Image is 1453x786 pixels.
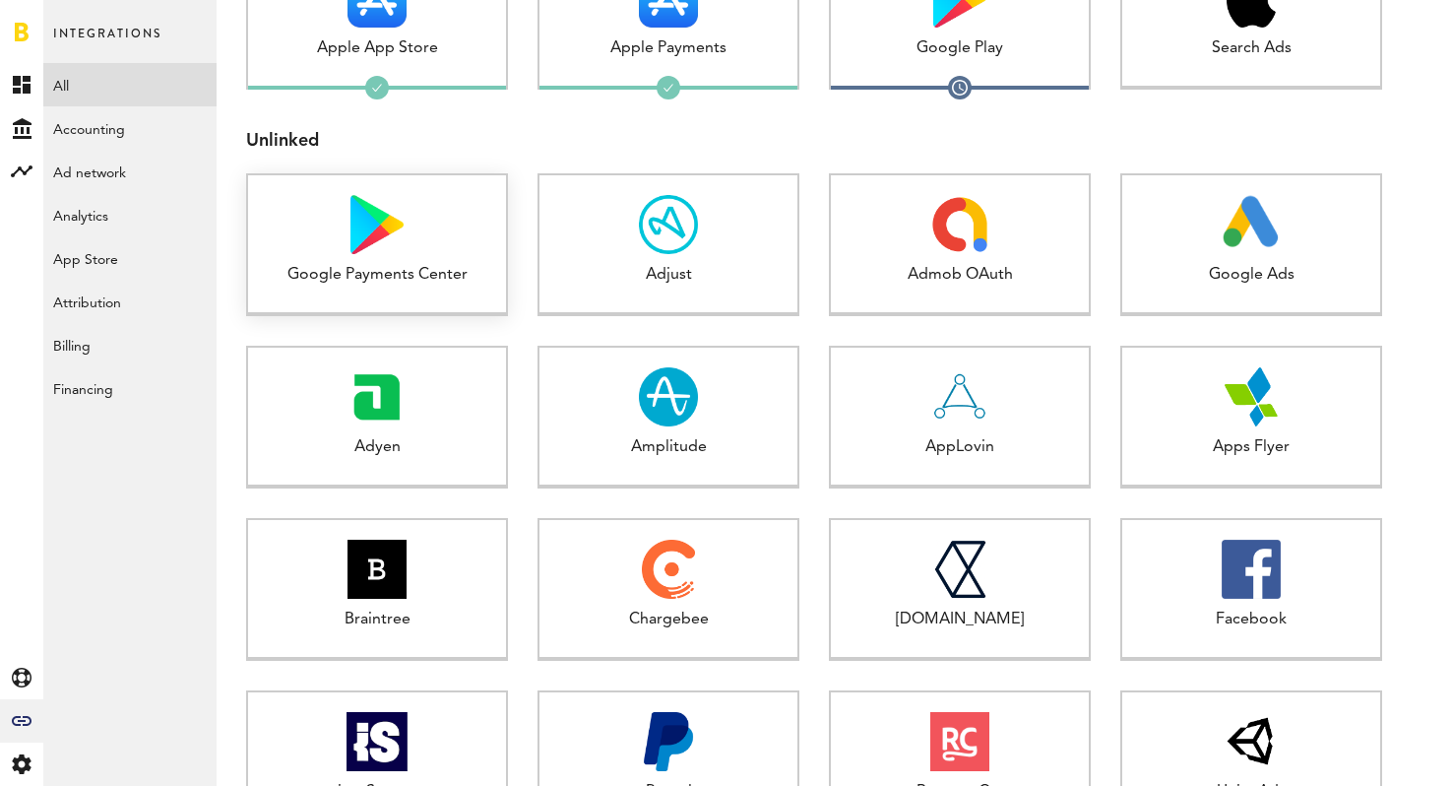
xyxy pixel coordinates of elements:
[933,540,985,599] img: Checkout.com
[539,436,797,459] div: Amplitude
[831,37,1089,60] div: Google Play
[43,323,217,366] a: Billing
[1122,609,1380,631] div: Facebook
[43,63,217,106] a: All
[831,436,1089,459] div: AppLovin
[930,712,989,771] img: RevenueCat
[930,367,989,426] img: AppLovin
[43,193,217,236] a: Analytics
[539,37,797,60] div: Apple Payments
[1222,540,1281,599] img: Facebook
[930,195,989,254] img: Admob OAuth
[1122,37,1380,60] div: Search Ads
[43,150,217,193] a: Ad network
[246,129,1423,155] div: Unlinked
[539,264,797,287] div: Adjust
[347,540,407,599] img: Braintree
[248,436,506,459] div: Adyen
[1223,195,1281,254] img: Google Ads
[639,712,698,771] img: Paypal
[43,366,217,410] a: Financing
[347,367,407,426] img: Adyen
[248,264,506,287] div: Google Payments Center
[53,22,161,63] span: Integrations
[43,106,217,150] a: Accounting
[1122,264,1380,287] div: Google Ads
[539,609,797,631] div: Chargebee
[248,37,506,60] div: Apple App Store
[831,609,1089,631] div: [DOMAIN_NAME]
[642,540,694,599] img: Chargebee
[639,195,698,254] img: Adjust
[831,264,1089,287] div: Admob OAuth
[1222,367,1281,426] img: Apps Flyer
[1222,712,1281,771] img: Unity Ads
[1122,436,1380,459] div: Apps Flyer
[43,280,217,323] a: Attribution
[639,367,698,426] img: Amplitude
[350,195,404,254] img: Google Payments Center
[347,712,408,771] img: ironSource
[43,236,217,280] a: App Store
[248,609,506,631] div: Braintree
[41,14,112,32] span: Support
